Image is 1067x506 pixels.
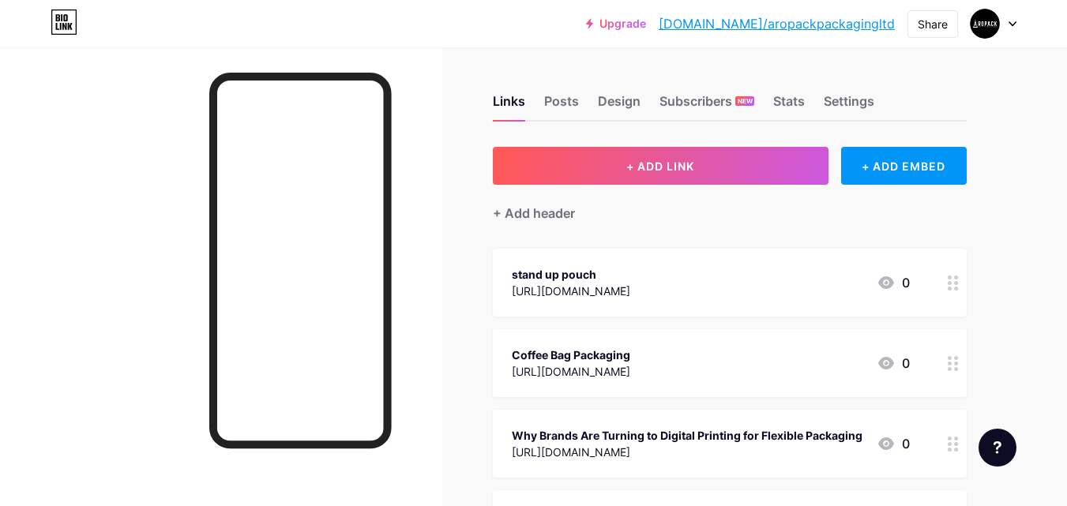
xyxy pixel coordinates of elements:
div: 0 [877,354,910,373]
span: + ADD LINK [626,159,694,173]
div: [URL][DOMAIN_NAME] [512,283,630,299]
img: aropackpackagingltd [970,9,1000,39]
div: stand up pouch [512,266,630,283]
div: Links [493,92,525,120]
div: Settings [824,92,874,120]
div: Share [918,16,948,32]
a: Upgrade [586,17,646,30]
div: + Add header [493,204,575,223]
div: 0 [877,434,910,453]
div: Stats [773,92,805,120]
div: 0 [877,273,910,292]
div: Coffee Bag Packaging [512,347,630,363]
div: Design [598,92,641,120]
div: Why Brands Are Turning to Digital Printing for Flexible Packaging [512,427,862,444]
div: Subscribers [659,92,754,120]
div: Posts [544,92,579,120]
div: [URL][DOMAIN_NAME] [512,444,862,460]
div: [URL][DOMAIN_NAME] [512,363,630,380]
button: + ADD LINK [493,147,828,185]
span: NEW [738,96,753,106]
div: + ADD EMBED [841,147,967,185]
a: [DOMAIN_NAME]/aropackpackagingltd [659,14,895,33]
